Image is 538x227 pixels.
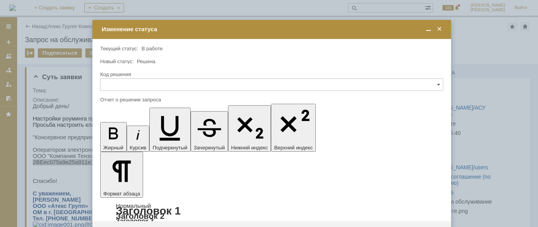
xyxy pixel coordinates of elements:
[435,26,443,33] span: Закрыть
[103,191,140,197] span: Формат абзаца
[271,104,316,152] button: Верхний индекс
[194,145,225,151] span: Зачеркнутый
[149,108,190,152] button: Подчеркнутый
[116,211,165,220] a: Заголовок 2
[100,97,442,102] div: Отчет о решении запроса
[127,126,150,152] button: Курсив
[142,46,163,51] span: В работе
[152,145,187,151] span: Подчеркнутый
[191,111,228,152] button: Зачеркнутый
[130,145,147,151] span: Курсив
[137,59,155,64] span: Решена
[231,145,268,151] span: Нижний индекс
[102,26,443,33] div: Изменение статуса
[228,105,271,152] button: Нижний индекс
[185,31,219,37] span: код договора
[274,145,313,151] span: Верхний индекс
[425,26,432,33] span: Свернуть (Ctrl + M)
[116,217,154,224] a: Заголовок 3
[100,59,134,64] label: Новый статус:
[100,72,442,77] div: Код решения
[103,145,124,151] span: Жирный
[100,152,143,198] button: Формат абзаца
[116,202,151,209] a: Нормальный
[116,205,181,217] a: Заголовок 1
[100,46,138,51] label: Текущий статус:
[100,122,127,152] button: Жирный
